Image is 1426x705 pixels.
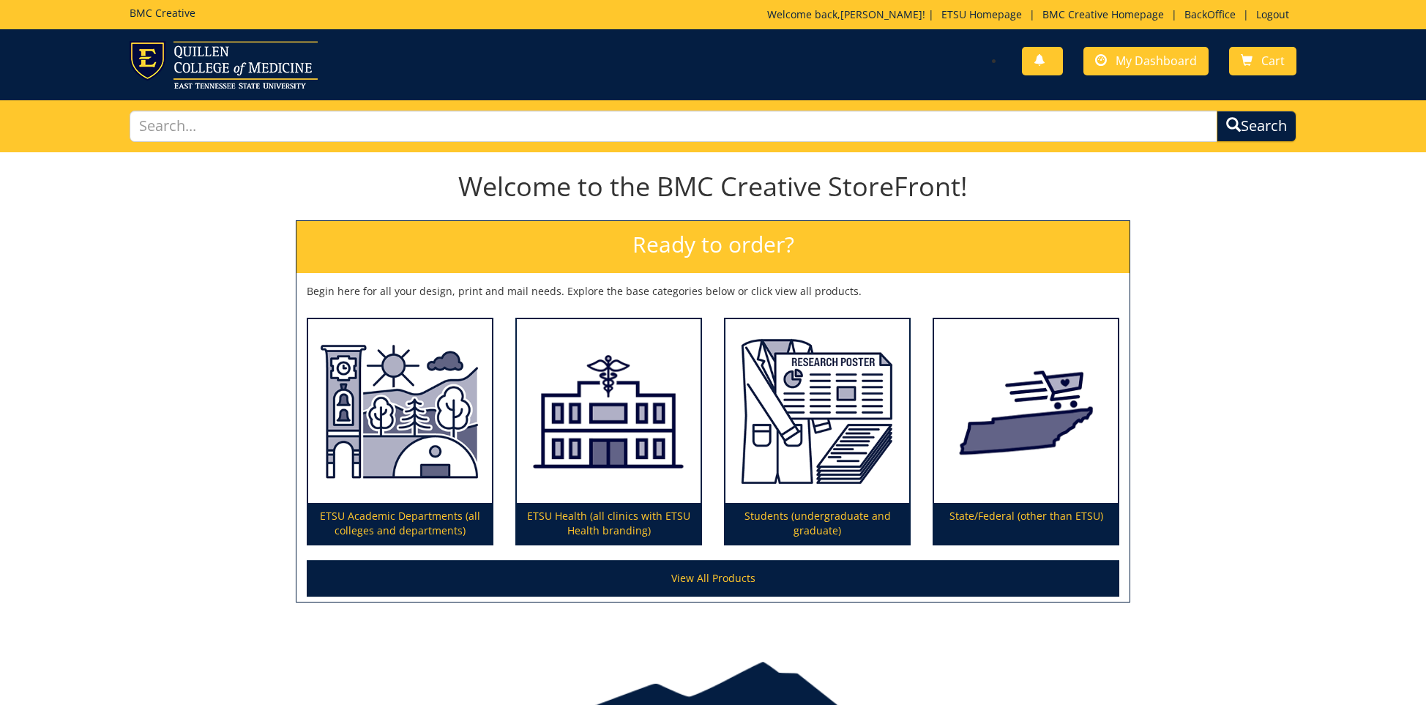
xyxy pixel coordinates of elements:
p: Begin here for all your design, print and mail needs. Explore the base categories below or click ... [307,284,1119,299]
a: ETSU Health (all clinics with ETSU Health branding) [517,319,701,545]
a: State/Federal (other than ETSU) [934,319,1118,545]
h5: BMC Creative [130,7,195,18]
a: My Dashboard [1083,47,1209,75]
a: View All Products [307,560,1119,597]
p: ETSU Academic Departments (all colleges and departments) [308,503,492,544]
img: State/Federal (other than ETSU) [934,319,1118,504]
a: Cart [1229,47,1296,75]
p: Welcome back, ! | | | | [767,7,1296,22]
p: State/Federal (other than ETSU) [934,503,1118,544]
input: Search... [130,111,1217,142]
a: Logout [1249,7,1296,21]
button: Search [1217,111,1296,142]
a: BackOffice [1177,7,1243,21]
h1: Welcome to the BMC Creative StoreFront! [296,172,1130,201]
img: ETSU logo [130,41,318,89]
span: Cart [1261,53,1285,69]
a: BMC Creative Homepage [1035,7,1171,21]
p: Students (undergraduate and graduate) [725,503,909,544]
a: Students (undergraduate and graduate) [725,319,909,545]
img: ETSU Academic Departments (all colleges and departments) [308,319,492,504]
span: My Dashboard [1116,53,1197,69]
img: Students (undergraduate and graduate) [725,319,909,504]
p: ETSU Health (all clinics with ETSU Health branding) [517,503,701,544]
a: ETSU Academic Departments (all colleges and departments) [308,319,492,545]
h2: Ready to order? [296,221,1130,273]
img: ETSU Health (all clinics with ETSU Health branding) [517,319,701,504]
a: ETSU Homepage [934,7,1029,21]
a: [PERSON_NAME] [840,7,922,21]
